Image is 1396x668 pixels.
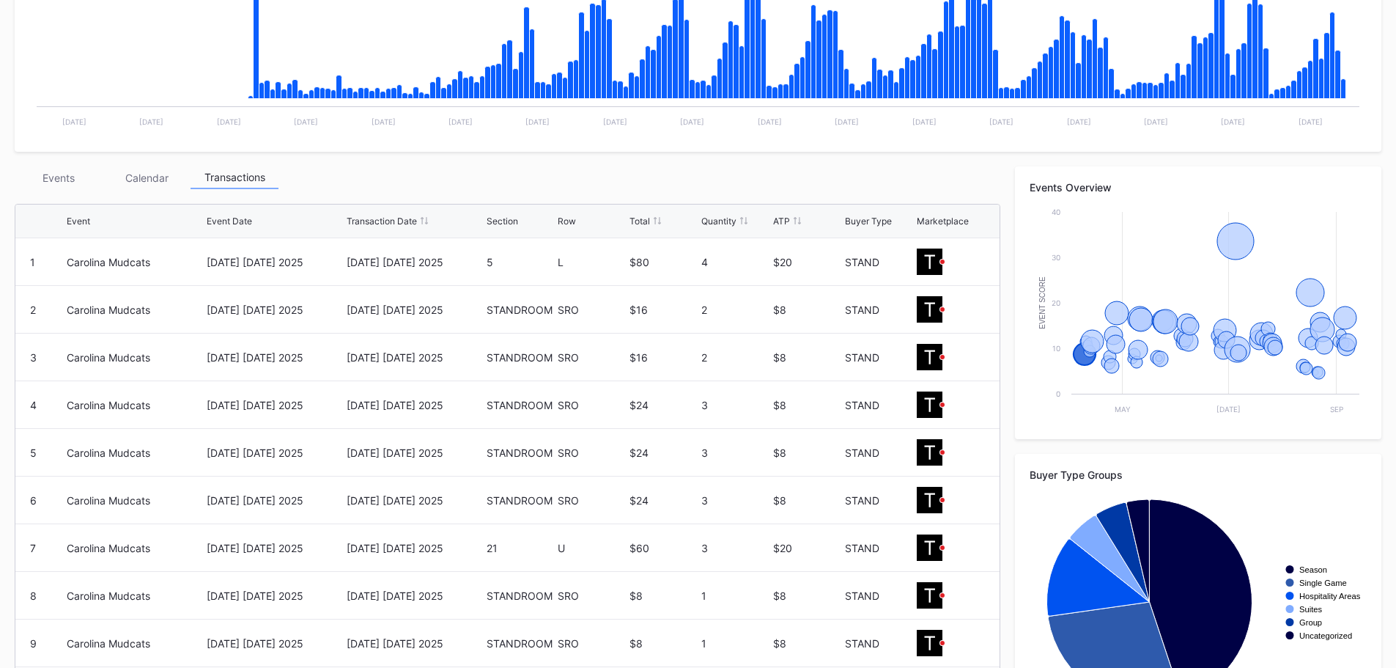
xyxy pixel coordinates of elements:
text: [DATE] [62,117,86,126]
div: STAND [845,447,913,459]
div: [DATE] [DATE] 2025 [207,542,343,554]
div: Events [15,166,103,189]
div: U [558,542,626,554]
div: STANDROOM [487,637,555,650]
div: 2 [30,304,36,316]
img: ticketsCom.svg [917,582,945,608]
div: $20 [773,542,841,554]
img: ticketsCom.svg [917,630,945,656]
div: [DATE] [DATE] 2025 [207,590,343,602]
div: Buyer Type Groups [1030,469,1367,481]
div: 4 [30,399,37,411]
div: Row [558,216,576,227]
div: $8 [773,351,841,364]
text: [DATE] [217,117,241,126]
div: STAND [845,637,913,650]
div: STANDROOM [487,351,555,364]
div: STAND [845,542,913,554]
div: $8 [773,399,841,411]
div: Transaction Date [347,216,417,227]
div: $80 [629,256,698,268]
div: $8 [629,637,698,650]
div: SRO [558,494,626,507]
div: 9 [30,637,37,650]
div: Marketplace [917,216,969,227]
text: 40 [1052,208,1060,216]
svg: Chart title [1030,205,1367,425]
div: 3 [701,399,769,411]
text: Uncategorized [1299,631,1352,640]
div: STANDROOM [487,447,555,459]
div: SRO [558,447,626,459]
text: [DATE] [1299,117,1323,126]
div: 3 [30,351,37,364]
div: 3 [701,494,769,507]
div: [DATE] [DATE] 2025 [207,304,343,316]
div: SRO [558,590,626,602]
div: STANDROOM [487,304,555,316]
div: Calendar [103,166,191,189]
text: [DATE] [294,117,318,126]
text: 10 [1052,344,1060,353]
div: $24 [629,399,698,411]
img: ticketsCom.svg [917,249,945,274]
div: Events Overview [1030,181,1367,194]
div: 21 [487,542,555,554]
div: $8 [773,447,841,459]
div: ATP [773,216,790,227]
div: STANDROOM [487,494,555,507]
div: STAND [845,399,913,411]
text: [DATE] [989,117,1013,126]
div: Buyer Type [845,216,892,227]
div: 3 [701,447,769,459]
div: $16 [629,304,698,316]
div: [DATE] [DATE] 2025 [347,447,483,459]
div: 5 [30,447,37,459]
div: [DATE] [DATE] 2025 [207,447,343,459]
text: [DATE] [1144,117,1168,126]
div: [DATE] [DATE] 2025 [347,494,483,507]
text: [DATE] [603,117,627,126]
text: 0 [1056,389,1060,398]
text: Suites [1299,605,1322,614]
div: $8 [629,590,698,602]
div: Carolina Mudcats [67,256,150,268]
text: [DATE] [758,117,782,126]
div: Carolina Mudcats [67,590,150,602]
div: [DATE] [DATE] 2025 [347,351,483,364]
img: ticketsCom.svg [917,487,945,513]
text: [DATE] [1221,117,1245,126]
div: [DATE] [DATE] 2025 [207,351,343,364]
div: 1 [701,590,769,602]
div: $60 [629,542,698,554]
div: 2 [701,304,769,316]
div: SRO [558,351,626,364]
div: $24 [629,494,698,507]
img: ticketsCom.svg [917,392,945,417]
div: Total [629,216,650,227]
div: $8 [773,637,841,650]
div: SRO [558,399,626,411]
div: 2 [701,351,769,364]
div: $8 [773,590,841,602]
text: 20 [1052,298,1060,307]
div: STANDROOM [487,590,555,602]
text: Sep [1330,405,1343,414]
text: Season [1299,565,1327,574]
text: 30 [1052,253,1060,262]
div: SRO [558,637,626,650]
text: Hospitality Areas [1299,592,1361,601]
text: [DATE] [1216,405,1241,414]
text: [DATE] [448,117,473,126]
div: 1 [701,637,769,650]
div: Carolina Mudcats [67,637,150,650]
div: [DATE] [DATE] 2025 [207,399,343,411]
div: Carolina Mudcats [67,304,150,316]
text: [DATE] [525,117,550,126]
div: 6 [30,494,37,507]
div: STAND [845,494,913,507]
div: [DATE] [DATE] 2025 [207,637,343,650]
div: Transactions [191,166,278,189]
div: Carolina Mudcats [67,351,150,364]
text: [DATE] [835,117,859,126]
